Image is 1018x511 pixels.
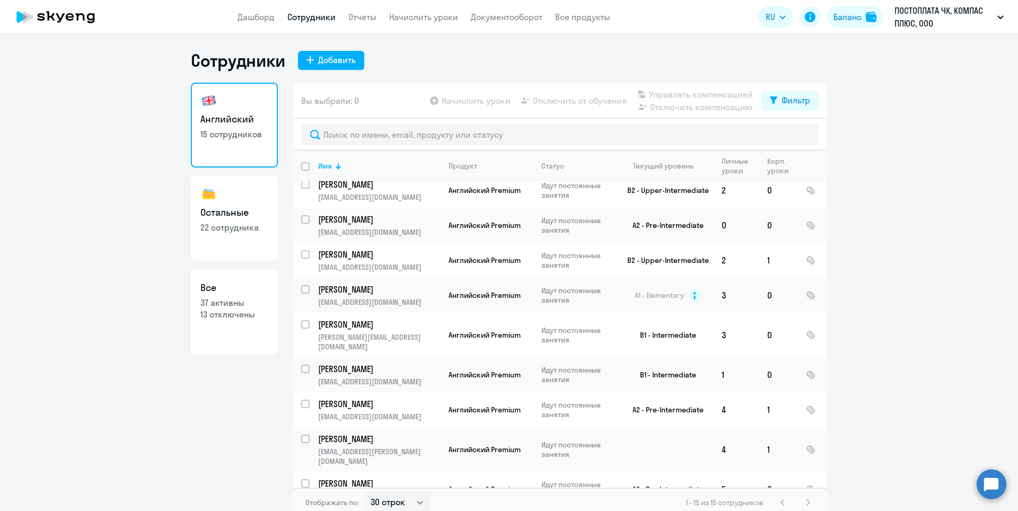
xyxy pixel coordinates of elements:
[318,363,440,375] a: [PERSON_NAME]
[541,480,614,499] p: Идут постоянные занятия
[318,363,438,375] p: [PERSON_NAME]
[767,156,797,175] div: Корп. уроки
[449,161,532,171] div: Продукт
[759,357,797,392] td: 0
[318,398,440,410] a: [PERSON_NAME]
[541,400,614,419] p: Идут постоянные занятия
[759,313,797,357] td: 0
[200,186,217,202] img: others
[894,4,993,30] p: ПОСТОПЛАТА ЧК, КОМПАС ПЛЮС, ООО
[555,12,610,22] a: Все продукты
[449,330,521,340] span: Английский Premium
[713,472,759,507] td: 5
[200,112,268,126] h3: Английский
[200,297,268,309] p: 37 активны
[318,262,440,272] p: [EMAIL_ADDRESS][DOMAIN_NAME]
[318,377,440,386] p: [EMAIL_ADDRESS][DOMAIN_NAME]
[318,214,440,225] a: [PERSON_NAME]
[449,290,521,300] span: Английский Premium
[758,6,793,28] button: RU
[713,357,759,392] td: 1
[318,332,440,351] p: [PERSON_NAME][EMAIL_ADDRESS][DOMAIN_NAME]
[318,249,438,260] p: [PERSON_NAME]
[318,192,440,202] p: [EMAIL_ADDRESS][DOMAIN_NAME]
[449,370,521,380] span: Английский Premium
[449,186,521,195] span: Английский Premium
[449,161,477,171] div: Продукт
[318,249,440,260] a: [PERSON_NAME]
[722,156,749,175] div: Личные уроки
[318,284,438,295] p: [PERSON_NAME]
[449,255,521,265] span: Английский Premium
[633,161,694,171] div: Текущий уровень
[623,161,713,171] div: Текущий уровень
[200,92,217,109] img: english
[318,433,438,445] p: [PERSON_NAME]
[541,161,564,171] div: Статус
[200,206,268,219] h3: Остальные
[713,313,759,357] td: 3
[318,447,440,466] p: [EMAIL_ADDRESS][PERSON_NAME][DOMAIN_NAME]
[759,173,797,208] td: 0
[759,278,797,313] td: 0
[761,91,819,110] button: Фильтр
[759,243,797,278] td: 1
[318,478,438,489] p: [PERSON_NAME]
[889,4,1009,30] button: ПОСТОПЛАТА ЧК, КОМПАС ПЛЮС, ООО
[833,11,862,23] div: Баланс
[318,412,440,421] p: [EMAIL_ADDRESS][DOMAIN_NAME]
[471,12,542,22] a: Документооборот
[615,392,713,427] td: A2 - Pre-Intermediate
[541,161,614,171] div: Статус
[301,124,819,145] input: Поиск по имени, email, продукту или статусу
[759,208,797,243] td: 0
[318,284,440,295] a: [PERSON_NAME]
[318,319,438,330] p: [PERSON_NAME]
[615,173,713,208] td: B2 - Upper-Intermediate
[449,221,521,230] span: Английский Premium
[767,156,788,175] div: Корп. уроки
[615,357,713,392] td: B1 - Intermediate
[318,161,440,171] div: Имя
[541,440,614,459] p: Идут постоянные занятия
[541,216,614,235] p: Идут постоянные занятия
[301,94,359,107] span: Вы выбрали: 0
[318,398,438,410] p: [PERSON_NAME]
[318,161,332,171] div: Имя
[318,227,440,237] p: [EMAIL_ADDRESS][DOMAIN_NAME]
[713,427,759,472] td: 4
[713,173,759,208] td: 2
[541,325,614,345] p: Идут постоянные занятия
[866,12,876,22] img: balance
[713,208,759,243] td: 0
[318,54,356,66] div: Добавить
[766,11,775,23] span: RU
[615,243,713,278] td: B2 - Upper-Intermediate
[713,392,759,427] td: 4
[318,319,440,330] a: [PERSON_NAME]
[305,498,359,507] span: Отображать по:
[449,445,521,454] span: Английский Premium
[348,12,376,22] a: Отчеты
[615,313,713,357] td: B1 - Intermediate
[635,290,684,300] span: A1 - Elementary
[200,128,268,140] p: 15 сотрудников
[238,12,275,22] a: Дашборд
[541,251,614,270] p: Идут постоянные занятия
[318,433,440,445] a: [PERSON_NAME]
[318,214,438,225] p: [PERSON_NAME]
[449,405,521,415] span: Английский Premium
[200,222,268,233] p: 22 сотрудника
[200,281,268,295] h3: Все
[686,498,763,507] span: 1 - 15 из 15 сотрудников
[541,181,614,200] p: Идут постоянные занятия
[318,179,438,190] p: [PERSON_NAME]
[827,6,883,28] button: Балансbalance
[449,484,521,494] span: Английский Premium
[191,83,278,168] a: Английский15 сотрудников
[389,12,458,22] a: Начислить уроки
[713,243,759,278] td: 2
[722,156,758,175] div: Личные уроки
[759,472,797,507] td: 0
